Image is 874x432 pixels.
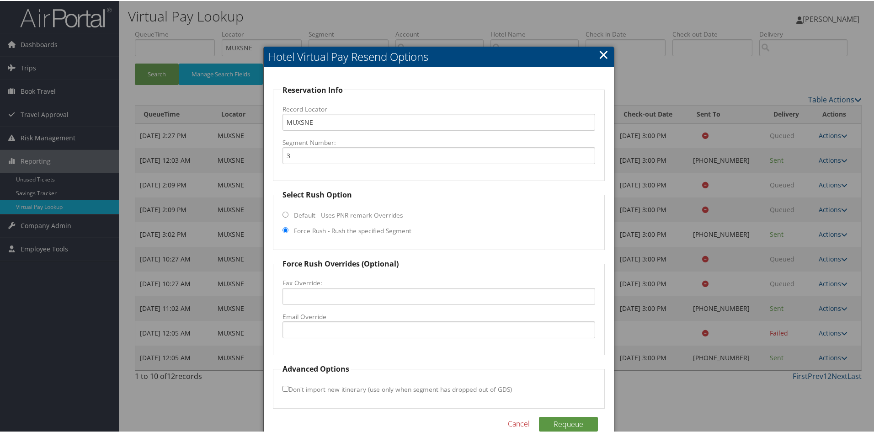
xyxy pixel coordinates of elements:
input: Don't import new itinerary (use only when segment has dropped out of GDS) [282,385,288,391]
label: Email Override [282,311,595,320]
label: Fax Override: [282,277,595,287]
legend: Select Rush Option [281,188,353,199]
label: Default - Uses PNR remark Overrides [294,210,403,219]
label: Record Locator [282,104,595,113]
legend: Force Rush Overrides (Optional) [281,257,400,268]
a: Cancel [508,417,530,428]
legend: Advanced Options [281,363,351,373]
label: Force Rush - Rush the specified Segment [294,225,411,235]
button: Requeue [539,416,598,431]
h2: Hotel Virtual Pay Resend Options [264,46,614,66]
a: Close [598,44,609,63]
label: Segment Number: [282,137,595,146]
label: Don't import new itinerary (use only when segment has dropped out of GDS) [282,380,512,397]
legend: Reservation Info [281,84,344,95]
